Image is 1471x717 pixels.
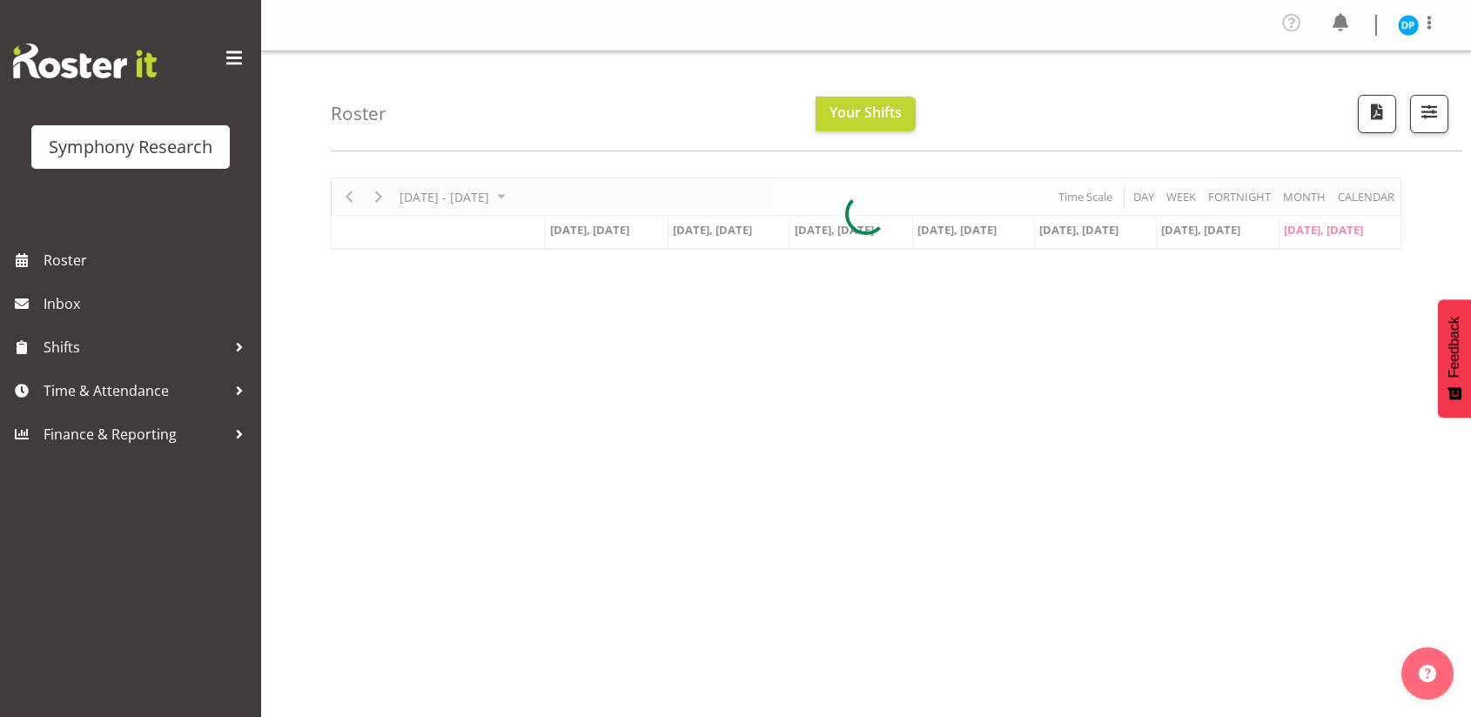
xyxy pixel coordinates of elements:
[1447,317,1462,378] span: Feedback
[1398,15,1419,36] img: divyadeep-parmar11611.jpg
[44,334,226,360] span: Shifts
[44,247,252,273] span: Roster
[13,44,157,78] img: Rosterit website logo
[44,421,226,447] span: Finance & Reporting
[1358,95,1396,133] button: Download a PDF of the roster according to the set date range.
[830,103,902,122] span: Your Shifts
[44,378,226,404] span: Time & Attendance
[44,291,252,317] span: Inbox
[1410,95,1448,133] button: Filter Shifts
[1419,665,1436,682] img: help-xxl-2.png
[1438,299,1471,418] button: Feedback - Show survey
[331,104,386,124] h4: Roster
[49,134,212,160] div: Symphony Research
[816,97,916,131] button: Your Shifts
